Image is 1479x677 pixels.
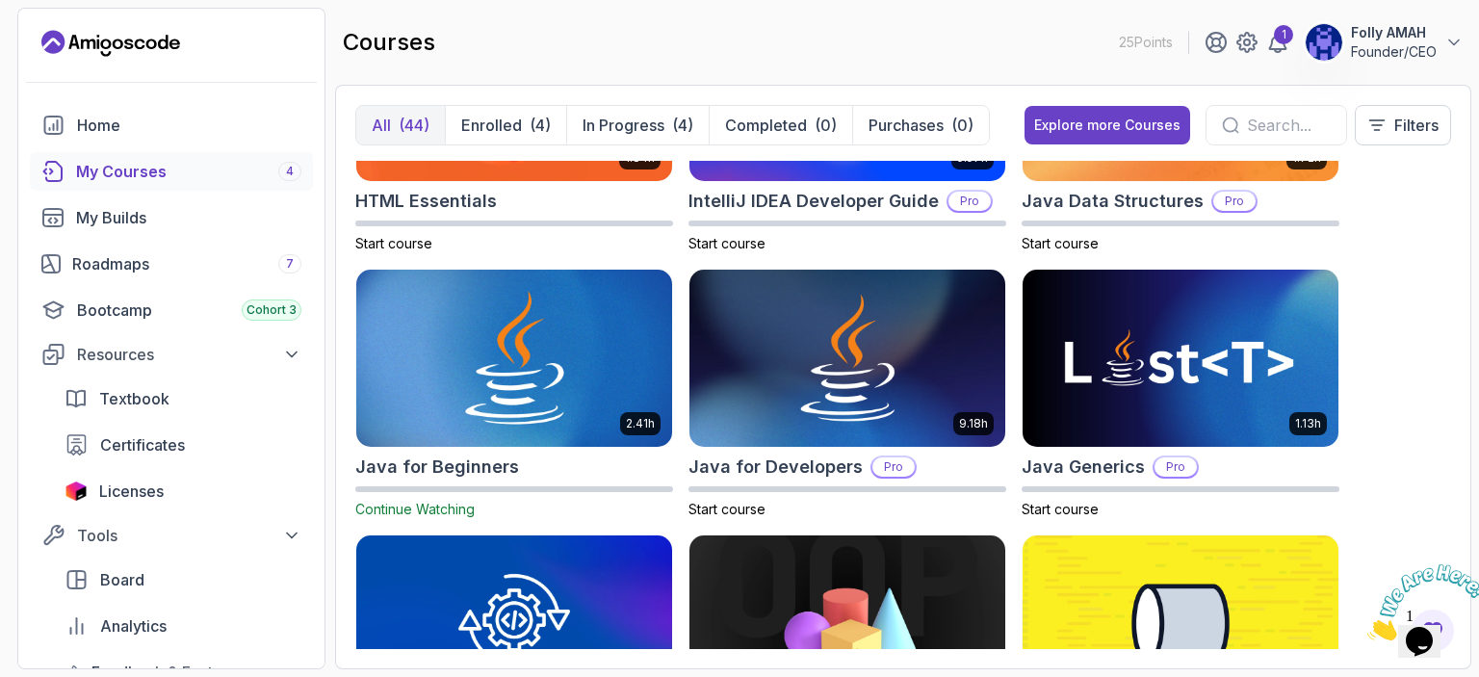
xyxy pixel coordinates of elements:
[1034,116,1181,135] div: Explore more Courses
[343,27,435,58] h2: courses
[30,152,313,191] a: courses
[77,524,301,547] div: Tools
[951,114,973,137] div: (0)
[688,454,863,481] h2: Java for Developers
[99,480,164,503] span: Licenses
[100,568,144,591] span: Board
[399,114,429,137] div: (44)
[8,8,15,24] span: 1
[445,106,566,144] button: Enrolled(4)
[77,299,301,322] div: Bootcamp
[1213,192,1256,211] p: Pro
[65,482,88,501] img: jetbrains icon
[1022,188,1204,215] h2: Java Data Structures
[1023,270,1338,447] img: Java Generics card
[1274,25,1293,44] div: 1
[1394,114,1439,137] p: Filters
[1266,31,1289,54] a: 1
[355,188,497,215] h2: HTML Essentials
[30,198,313,237] a: builds
[1295,416,1321,431] p: 1.13h
[1155,457,1197,477] p: Pro
[852,106,989,144] button: Purchases(0)
[53,379,313,418] a: textbook
[41,28,180,59] a: Landing page
[53,472,313,510] a: licenses
[688,235,765,251] span: Start course
[1025,106,1190,144] button: Explore more Courses
[76,206,301,229] div: My Builds
[689,270,1005,447] img: Java for Developers card
[566,106,709,144] button: In Progress(4)
[583,114,664,137] p: In Progress
[349,266,680,452] img: Java for Beginners card
[30,106,313,144] a: home
[77,114,301,137] div: Home
[1351,23,1437,42] p: Folly AMAH
[709,106,852,144] button: Completed(0)
[99,387,169,410] span: Textbook
[53,560,313,599] a: board
[1306,24,1342,61] img: user profile image
[725,114,807,137] p: Completed
[53,607,313,645] a: analytics
[872,457,915,477] p: Pro
[355,235,432,251] span: Start course
[948,192,991,211] p: Pro
[959,416,988,431] p: 9.18h
[30,245,313,283] a: roadmaps
[355,454,519,481] h2: Java for Beginners
[1355,105,1451,145] button: Filters
[688,188,939,215] h2: IntelliJ IDEA Developer Guide
[72,252,301,275] div: Roadmaps
[30,518,313,553] button: Tools
[30,291,313,329] a: bootcamp
[1247,114,1331,137] input: Search...
[372,114,391,137] p: All
[672,114,693,137] div: (4)
[1022,501,1099,517] span: Start course
[100,614,167,638] span: Analytics
[8,8,127,84] img: Chat attention grabber
[1119,33,1173,52] p: 25 Points
[461,114,522,137] p: Enrolled
[1305,23,1464,62] button: user profile imageFolly AMAHFounder/CEO
[53,426,313,464] a: certificates
[1022,235,1099,251] span: Start course
[869,114,944,137] p: Purchases
[1022,454,1145,481] h2: Java Generics
[356,106,445,144] button: All(44)
[1351,42,1437,62] p: Founder/CEO
[286,256,294,272] span: 7
[355,501,475,517] span: Continue Watching
[246,302,297,318] span: Cohort 3
[530,114,551,137] div: (4)
[688,501,765,517] span: Start course
[286,164,294,179] span: 4
[77,343,301,366] div: Resources
[1360,557,1479,648] iframe: chat widget
[815,114,837,137] div: (0)
[626,416,655,431] p: 2.41h
[76,160,301,183] div: My Courses
[100,433,185,456] span: Certificates
[30,337,313,372] button: Resources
